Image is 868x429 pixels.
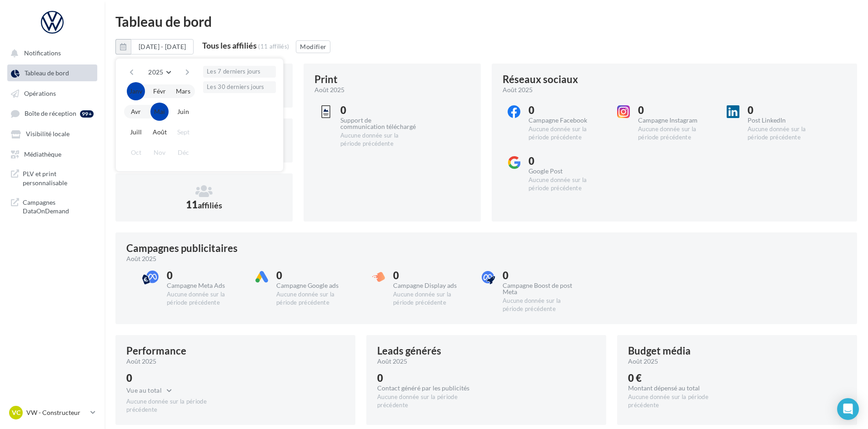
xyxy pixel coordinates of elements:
[276,282,352,289] div: Campagne Google ads
[198,200,222,210] span: affiliés
[127,123,145,141] button: Juill
[186,198,222,211] span: 11
[377,346,441,356] div: Leads générés
[393,291,469,307] div: Aucune donnée sur la période précédente
[748,105,823,115] div: 0
[529,105,604,115] div: 0
[126,357,156,366] span: août 2025
[23,169,94,187] span: PLV et print personnalisable
[628,373,730,383] div: 0 €
[314,74,338,84] div: Print
[258,43,289,50] div: (11 affiliés)
[276,291,352,307] div: Aucune donnée sur la période précédente
[167,291,243,307] div: Aucune donnée sur la période précédente
[203,81,276,93] button: Les 30 derniers jours
[837,398,859,420] div: Open Intercom Messenger
[115,15,857,28] div: Tableau de bord
[529,117,604,123] div: Campagne Facebook
[25,69,69,77] span: Tableau de bord
[296,40,330,53] button: Modifier
[5,105,99,122] a: Boîte de réception 99+
[393,282,469,289] div: Campagne Display ads
[638,125,714,142] div: Aucune donnée sur la période précédente
[202,41,257,49] div: Tous les affiliés
[24,49,61,57] span: Notifications
[127,143,145,162] button: Oct
[503,74,578,84] div: Réseaux sociaux
[26,130,70,138] span: Visibilité locale
[628,346,691,356] div: Budget média
[126,254,156,263] span: août 2025
[377,385,479,391] div: Contact généré par les publicités
[150,123,169,141] button: Août
[26,408,87,417] p: VW - Constructeur
[25,110,76,118] span: Boîte de réception
[393,271,469,281] div: 0
[174,123,192,141] button: Sept
[203,66,276,78] button: Les 7 derniers jours
[377,393,479,409] div: Aucune donnée sur la période précédente
[7,404,97,421] a: VC VW - Constructeur
[529,125,604,142] div: Aucune donnée sur la période précédente
[126,373,229,383] div: 0
[340,132,416,148] div: Aucune donnée sur la période précédente
[127,82,145,100] button: Janv
[5,44,95,61] button: Notifications
[503,85,533,94] span: août 2025
[174,82,192,100] button: Mars
[126,398,229,414] div: Aucune donnée sur la période précédente
[5,85,99,101] a: Opérations
[126,243,238,253] div: Campagnes publicitaires
[628,385,730,391] div: Montant dépensé au total
[126,385,176,396] button: Vue au total
[23,198,94,216] span: Campagnes DataOnDemand
[150,143,169,162] button: Nov
[503,271,579,281] div: 0
[340,117,416,130] div: Support de communication téléchargé
[529,156,604,166] div: 0
[503,282,579,295] div: Campagne Boost de post Meta
[5,125,99,142] a: Visibilité locale
[12,408,20,417] span: VC
[5,64,99,81] a: Tableau de bord
[276,271,352,281] div: 0
[5,194,99,219] a: Campagnes DataOnDemand
[150,103,169,121] button: Mai
[174,103,192,121] button: Juin
[167,282,243,289] div: Campagne Meta Ads
[628,393,730,409] div: Aucune donnée sur la période précédente
[314,85,344,94] span: août 2025
[748,117,823,123] div: Post LinkedIn
[150,82,169,100] button: Févr
[167,271,243,281] div: 0
[5,146,99,162] a: Médiathèque
[529,176,604,192] div: Aucune donnée sur la période précédente
[148,68,163,76] span: 2025
[174,143,192,162] button: Déc
[131,39,194,54] button: [DATE] - [DATE]
[638,117,714,123] div: Campagne Instagram
[5,166,99,191] a: PLV et print personnalisable
[638,105,714,115] div: 0
[126,346,186,356] div: Performance
[377,373,479,383] div: 0
[748,125,823,142] div: Aucune donnée sur la période précédente
[340,105,416,115] div: 0
[115,39,194,54] button: [DATE] - [DATE]
[377,357,407,366] span: août 2025
[145,66,174,79] button: 2025
[529,168,604,174] div: Google Post
[24,89,56,97] span: Opérations
[127,103,145,121] button: Avr
[503,297,579,313] div: Aucune donnée sur la période précédente
[24,150,61,158] span: Médiathèque
[80,110,94,118] div: 99+
[628,357,658,366] span: août 2025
